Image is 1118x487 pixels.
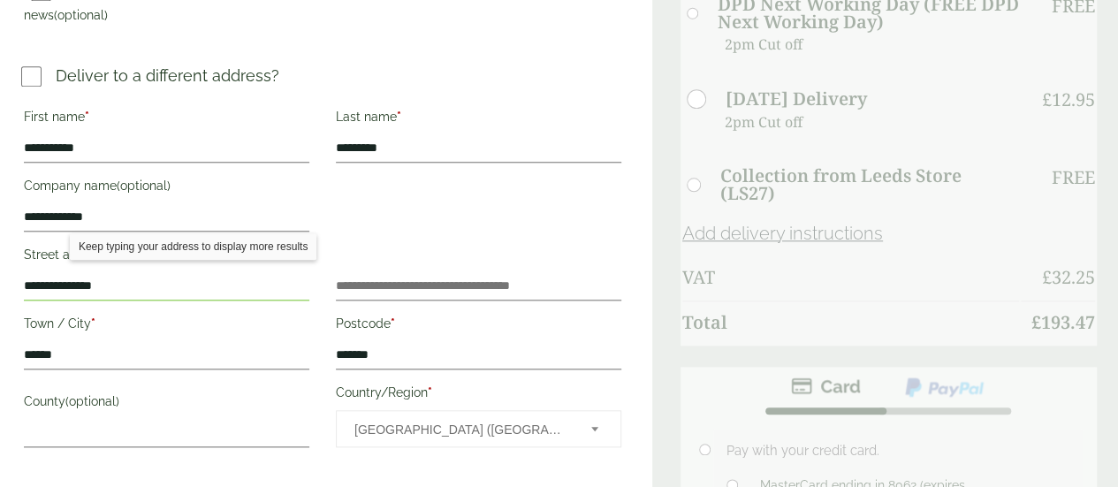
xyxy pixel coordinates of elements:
[24,173,309,203] label: Company name
[24,242,309,272] label: Street address
[428,385,432,399] abbr: required
[336,380,621,410] label: Country/Region
[397,110,401,124] abbr: required
[336,311,621,341] label: Postcode
[336,104,621,134] label: Last name
[56,64,279,88] p: Deliver to a different address?
[117,179,171,193] span: (optional)
[354,411,567,448] span: United Kingdom (UK)
[336,410,621,447] span: Country/Region
[24,389,309,419] label: County
[65,394,119,408] span: (optional)
[24,104,309,134] label: First name
[91,316,95,331] abbr: required
[70,233,316,260] div: Keep typing your address to display more results
[85,110,89,124] abbr: required
[110,247,114,262] abbr: required
[24,311,309,341] label: Town / City
[391,316,395,331] abbr: required
[54,8,108,22] span: (optional)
